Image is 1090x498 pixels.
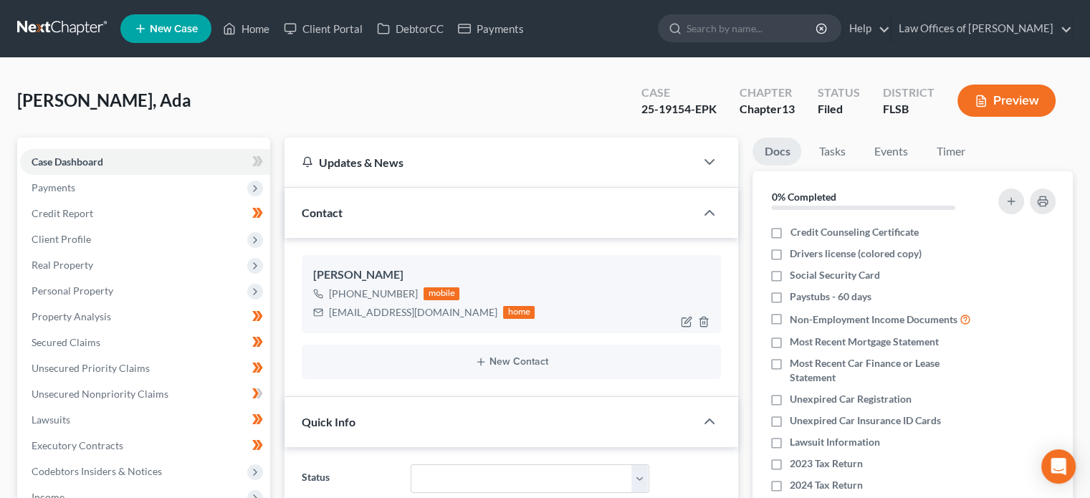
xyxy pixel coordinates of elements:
[883,85,934,101] div: District
[790,413,941,428] span: Unexpired Car Insurance ID Cards
[32,336,100,348] span: Secured Claims
[20,381,270,407] a: Unsecured Nonpriority Claims
[883,101,934,118] div: FLSB
[32,362,150,374] span: Unsecured Priority Claims
[313,267,709,284] div: [PERSON_NAME]
[150,24,198,34] span: New Case
[752,138,801,166] a: Docs
[818,101,860,118] div: Filed
[329,305,497,320] div: [EMAIL_ADDRESS][DOMAIN_NAME]
[295,464,403,493] label: Status
[782,102,795,115] span: 13
[216,16,277,42] a: Home
[32,310,111,322] span: Property Analysis
[32,284,113,297] span: Personal Property
[32,155,103,168] span: Case Dashboard
[641,85,717,101] div: Case
[503,306,535,319] div: home
[329,287,418,301] div: [PHONE_NUMBER]
[370,16,451,42] a: DebtorCC
[862,138,919,166] a: Events
[20,355,270,381] a: Unsecured Priority Claims
[277,16,370,42] a: Client Portal
[790,312,957,327] span: Non-Employment Income Documents
[302,155,678,170] div: Updates & News
[20,407,270,433] a: Lawsuits
[790,289,871,304] span: Paystubs - 60 days
[790,335,939,349] span: Most Recent Mortgage Statement
[20,149,270,175] a: Case Dashboard
[302,415,355,428] span: Quick Info
[687,15,818,42] input: Search by name...
[790,356,980,385] span: Most Recent Car Finance or Lease Statement
[842,16,890,42] a: Help
[20,201,270,226] a: Credit Report
[32,259,93,271] span: Real Property
[32,413,70,426] span: Lawsuits
[790,225,918,239] span: Credit Counseling Certificate
[302,206,343,219] span: Contact
[641,101,717,118] div: 25-19154-EPK
[32,465,162,477] span: Codebtors Insiders & Notices
[807,138,856,166] a: Tasks
[20,330,270,355] a: Secured Claims
[790,268,880,282] span: Social Security Card
[891,16,1072,42] a: Law Offices of [PERSON_NAME]
[771,191,836,203] strong: 0% Completed
[32,439,123,451] span: Executory Contracts
[740,85,795,101] div: Chapter
[32,181,75,193] span: Payments
[20,304,270,330] a: Property Analysis
[20,433,270,459] a: Executory Contracts
[790,246,922,261] span: Drivers license (colored copy)
[924,138,976,166] a: Timer
[451,16,531,42] a: Payments
[818,85,860,101] div: Status
[790,456,863,471] span: 2023 Tax Return
[957,85,1056,117] button: Preview
[32,388,168,400] span: Unsecured Nonpriority Claims
[790,392,912,406] span: Unexpired Car Registration
[313,356,709,368] button: New Contact
[32,233,91,245] span: Client Profile
[790,435,880,449] span: Lawsuit Information
[790,478,863,492] span: 2024 Tax Return
[1041,449,1076,484] div: Open Intercom Messenger
[424,287,459,300] div: mobile
[32,207,93,219] span: Credit Report
[740,101,795,118] div: Chapter
[17,90,191,110] span: [PERSON_NAME], Ada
